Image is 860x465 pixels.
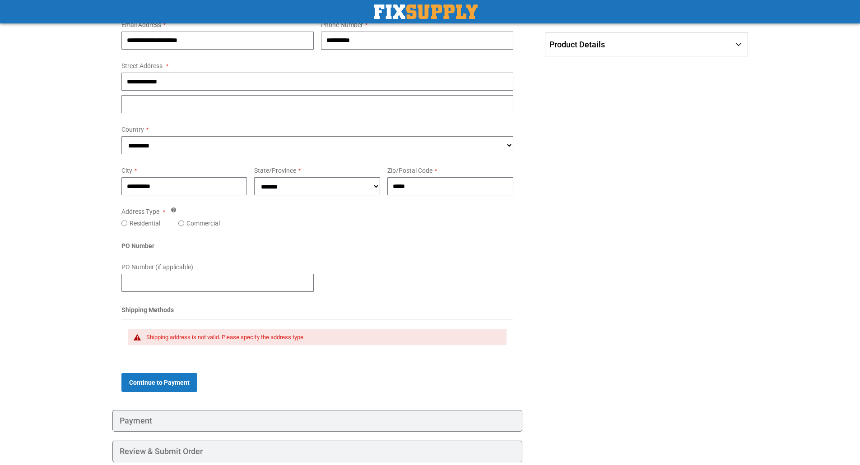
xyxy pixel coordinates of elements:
span: Country [121,126,144,133]
button: Continue to Payment [121,373,197,392]
div: PO Number [121,241,514,255]
span: Continue to Payment [129,379,190,386]
div: Shipping Methods [121,305,514,319]
span: State/Province [254,167,296,174]
span: Product Details [549,40,605,49]
span: Street Address [121,62,163,69]
label: Commercial [186,219,220,228]
span: Zip/Postal Code [387,167,432,174]
span: Phone Number [321,21,363,28]
label: Residential [130,219,160,228]
div: Shipping address is not valid. Please specify the address type. [146,334,498,341]
span: Address Type [121,208,159,215]
span: City [121,167,132,174]
div: Payment [112,410,523,432]
span: PO Number (if applicable) [121,263,193,271]
img: Fix Industrial Supply [374,5,478,19]
div: Review & Submit Order [112,441,523,462]
a: store logo [374,5,478,19]
span: Email Address [121,21,161,28]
